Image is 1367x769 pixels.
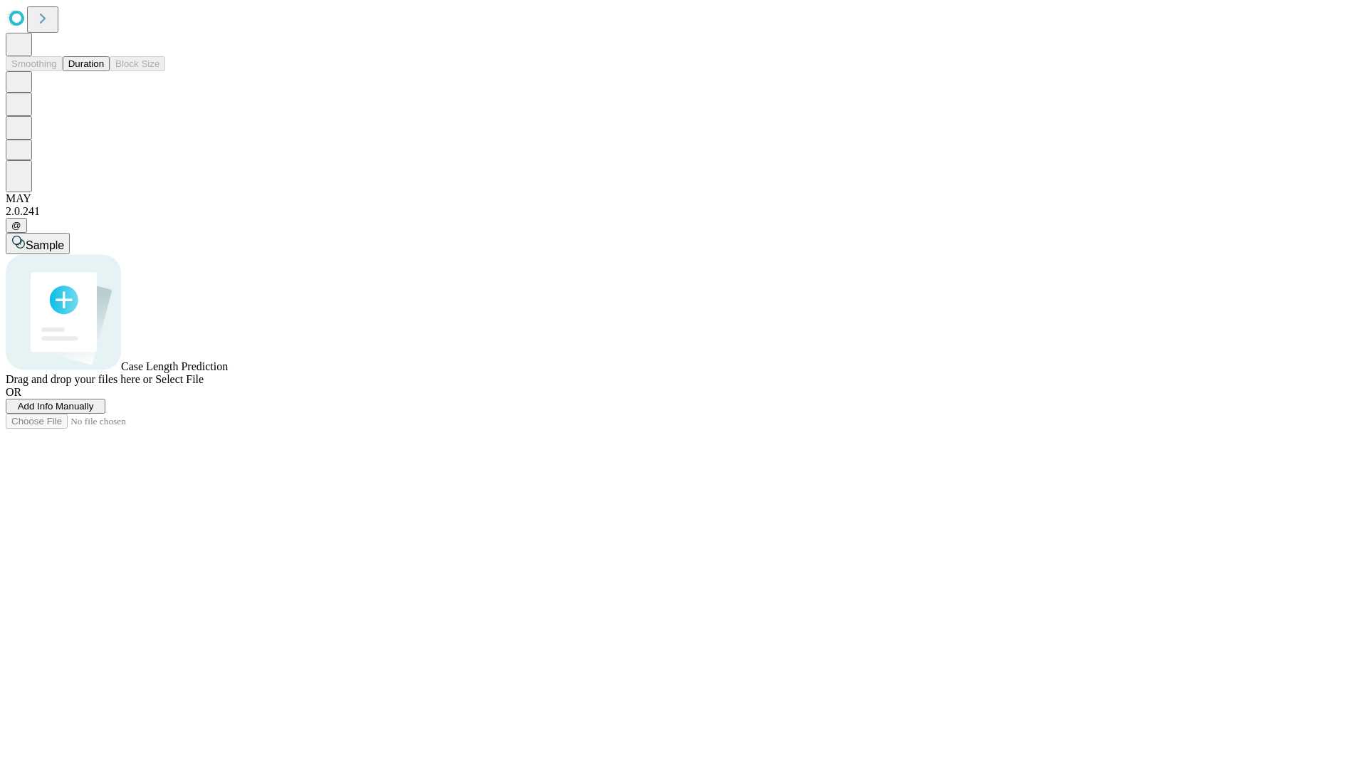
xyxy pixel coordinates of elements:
[6,56,63,71] button: Smoothing
[18,401,94,412] span: Add Info Manually
[155,373,204,385] span: Select File
[6,233,70,254] button: Sample
[121,360,228,372] span: Case Length Prediction
[11,220,21,231] span: @
[6,399,105,414] button: Add Info Manually
[63,56,110,71] button: Duration
[6,386,21,398] span: OR
[6,192,1361,205] div: MAY
[6,205,1361,218] div: 2.0.241
[110,56,165,71] button: Block Size
[6,218,27,233] button: @
[26,239,64,251] span: Sample
[6,373,152,385] span: Drag and drop your files here or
